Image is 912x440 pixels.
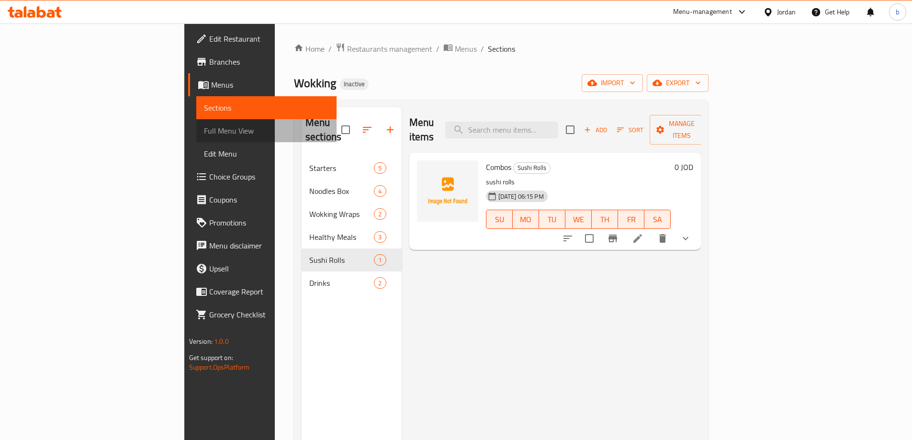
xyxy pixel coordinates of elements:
span: Sort items [611,123,650,137]
span: Sort sections [356,118,379,141]
div: Sushi Rolls [513,162,551,174]
span: Manage items [657,118,706,142]
span: Edit Restaurant [209,33,329,45]
span: Starters [309,162,374,174]
div: Starters5 [302,157,402,180]
a: Grocery Checklist [188,303,337,326]
a: Promotions [188,211,337,234]
a: Sections [196,96,337,119]
h6: 0 JOD [675,160,693,174]
span: Select section [560,120,580,140]
span: SA [648,213,667,226]
button: sort-choices [556,227,579,250]
span: b [896,7,899,17]
a: Edit Menu [196,142,337,165]
a: Coupons [188,188,337,211]
span: Grocery Checklist [209,309,329,320]
a: Branches [188,50,337,73]
button: Add [580,123,611,137]
span: Noodles Box [309,185,374,197]
span: Add item [580,123,611,137]
span: SU [490,213,509,226]
button: Manage items [650,115,714,145]
span: TU [543,213,562,226]
span: Sort [617,124,643,135]
input: search [445,122,558,138]
div: Inactive [340,79,369,90]
span: [DATE] 06:15 PM [495,192,548,201]
div: items [374,185,386,197]
nav: Menu sections [302,153,402,298]
span: Wokking Wraps [309,208,374,220]
span: Coupons [209,194,329,205]
span: 2 [374,279,385,288]
div: Drinks2 [302,271,402,294]
a: Choice Groups [188,165,337,188]
span: Upsell [209,263,329,274]
nav: breadcrumb [294,43,709,55]
div: Jordan [777,7,796,17]
span: Restaurants management [347,43,432,55]
a: Upsell [188,257,337,280]
span: 1.0.0 [214,335,229,348]
li: / [436,43,439,55]
div: Menu-management [673,6,732,18]
span: Version: [189,335,213,348]
li: / [481,43,484,55]
a: Menu disclaimer [188,234,337,257]
span: 5 [374,164,385,173]
button: SU [486,210,513,229]
img: Combos [417,160,478,222]
span: 3 [374,233,385,242]
span: Full Menu View [204,125,329,136]
span: Menus [211,79,329,90]
button: TH [592,210,618,229]
span: Sections [204,102,329,113]
button: MO [513,210,539,229]
a: Menus [188,73,337,96]
div: items [374,277,386,289]
span: Combos [486,160,511,174]
span: MO [517,213,535,226]
svg: Show Choices [680,233,691,244]
button: delete [651,227,674,250]
a: Edit Restaurant [188,27,337,50]
span: 4 [374,187,385,196]
h2: Menu items [409,115,434,144]
a: Full Menu View [196,119,337,142]
span: Add [583,124,608,135]
span: Select all sections [336,120,356,140]
a: Restaurants management [336,43,432,55]
button: TU [539,210,565,229]
span: TH [596,213,614,226]
span: Choice Groups [209,171,329,182]
span: Menu disclaimer [209,240,329,251]
span: 2 [374,210,385,219]
span: export [654,77,701,89]
div: items [374,231,386,243]
button: SA [644,210,671,229]
div: items [374,254,386,266]
span: 1 [374,256,385,265]
button: import [582,74,643,92]
button: WE [565,210,592,229]
a: Edit menu item [632,233,643,244]
button: Branch-specific-item [601,227,624,250]
span: Coverage Report [209,286,329,297]
span: Healthy Meals [309,231,374,243]
span: Edit Menu [204,148,329,159]
p: sushi rolls [486,176,671,188]
a: Support.OpsPlatform [189,361,250,373]
span: Sushi Rolls [309,254,374,266]
button: export [647,74,709,92]
div: Healthy Meals3 [302,226,402,248]
a: Coverage Report [188,280,337,303]
span: Branches [209,56,329,68]
span: FR [622,213,641,226]
span: Sections [488,43,515,55]
button: FR [618,210,644,229]
span: import [589,77,635,89]
span: Sushi Rolls [514,162,550,173]
span: WE [569,213,588,226]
